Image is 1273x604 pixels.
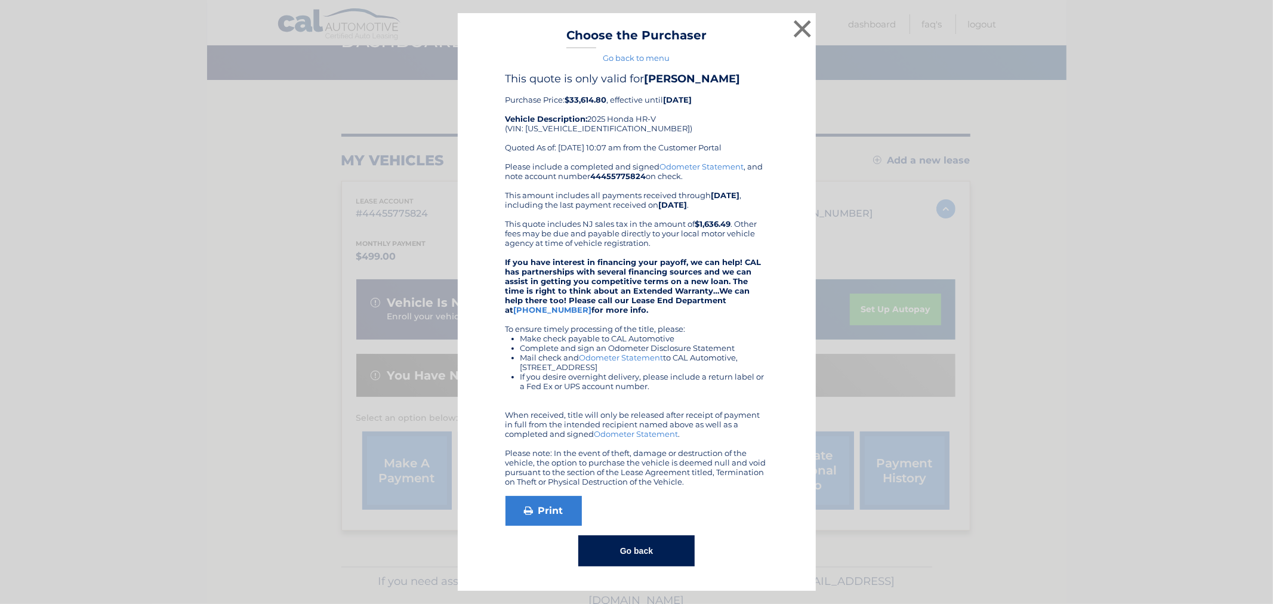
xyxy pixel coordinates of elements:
[520,353,768,372] li: Mail check and to CAL Automotive, [STREET_ADDRESS]
[505,257,762,315] strong: If you have interest in financing your payoff, we can help! CAL has partnerships with several fin...
[520,343,768,353] li: Complete and sign an Odometer Disclosure Statement
[566,28,707,49] h3: Choose the Purchaser
[514,305,592,315] a: [PHONE_NUMBER]
[711,190,740,200] b: [DATE]
[505,162,768,486] div: Please include a completed and signed , and note account number on check. This amount includes al...
[695,219,731,229] b: $1,636.49
[664,95,692,104] b: [DATE]
[659,200,688,209] b: [DATE]
[603,53,670,63] a: Go back to menu
[520,372,768,391] li: If you desire overnight delivery, please include a return label or a Fed Ex or UPS account number.
[591,171,646,181] b: 44455775824
[520,334,768,343] li: Make check payable to CAL Automotive
[505,496,582,526] a: Print
[594,429,679,439] a: Odometer Statement
[565,95,607,104] b: $33,614.80
[505,72,768,162] div: Purchase Price: , effective until 2025 Honda HR-V (VIN: [US_VEHICLE_IDENTIFICATION_NUMBER]) Quote...
[660,162,744,171] a: Odometer Statement
[505,72,768,85] h4: This quote is only valid for
[505,114,588,124] strong: Vehicle Description:
[645,72,741,85] b: [PERSON_NAME]
[580,353,664,362] a: Odometer Statement
[578,535,695,566] button: Go back
[791,17,815,41] button: ×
